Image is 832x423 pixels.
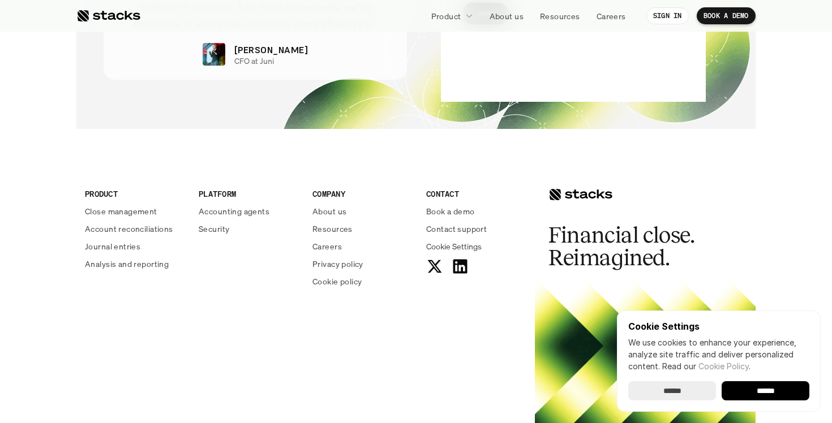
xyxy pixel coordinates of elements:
[426,205,475,217] p: Book a demo
[697,7,756,24] a: BOOK A DEMO
[134,215,183,223] a: Privacy Policy
[199,188,299,200] p: PLATFORM
[597,10,626,22] p: Careers
[426,188,526,200] p: CONTACT
[312,205,413,217] a: About us
[628,322,809,331] p: Cookie Settings
[426,223,487,235] p: Contact support
[312,223,413,235] a: Resources
[628,336,809,372] p: We use cookies to enhance your experience, analyze site traffic and deliver personalized content.
[426,223,526,235] a: Contact support
[590,6,633,26] a: Careers
[85,205,157,217] p: Close management
[312,188,413,200] p: COMPANY
[312,240,413,252] a: Careers
[548,224,718,269] h2: Financial close. Reimagined.
[312,275,362,287] p: Cookie policy
[312,223,353,235] p: Resources
[312,240,342,252] p: Careers
[199,223,229,235] p: Security
[704,12,749,20] p: BOOK A DEMO
[426,240,482,252] button: Cookie Trigger
[426,240,482,252] span: Cookie Settings
[85,240,185,252] a: Journal entries
[540,10,580,22] p: Resources
[533,6,587,26] a: Resources
[85,188,185,200] p: PRODUCT
[698,361,749,371] a: Cookie Policy
[234,43,308,57] p: [PERSON_NAME]
[199,205,269,217] p: Accounting agents
[312,258,363,270] p: Privacy policy
[234,57,274,66] p: CFO at Juni
[85,240,140,252] p: Journal entries
[312,205,346,217] p: About us
[85,205,185,217] a: Close management
[490,10,524,22] p: About us
[312,258,413,270] a: Privacy policy
[199,205,299,217] a: Accounting agents
[646,7,689,24] a: SIGN IN
[426,205,526,217] a: Book a demo
[85,223,185,235] a: Account reconciliations
[85,258,169,270] p: Analysis and reporting
[199,223,299,235] a: Security
[85,258,185,270] a: Analysis and reporting
[483,6,530,26] a: About us
[312,275,413,287] a: Cookie policy
[431,10,461,22] p: Product
[662,361,750,371] span: Read our .
[85,223,173,235] p: Account reconciliations
[653,12,682,20] p: SIGN IN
